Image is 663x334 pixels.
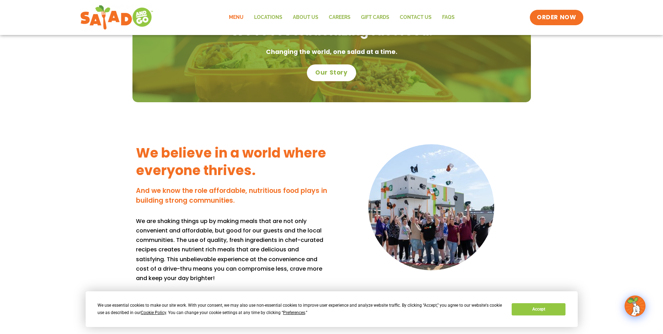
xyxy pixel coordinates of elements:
[395,9,437,26] a: Contact Us
[139,47,524,57] p: Changing the world, one salad at a time.
[512,303,565,315] button: Accept
[136,216,328,283] div: Page 2
[136,216,328,283] p: We are shaking things up by making meals that are not only convenient and affordable, but good fo...
[98,302,503,316] div: We use essential cookies to make our site work. With your consent, we may also use non-essential ...
[625,296,645,316] img: wpChatIcon
[224,9,460,26] nav: Menu
[307,64,356,81] a: Our Story
[80,4,154,32] img: new-SAG-logo-768×292
[530,10,583,25] a: ORDER NOW
[283,310,305,315] span: Preferences
[224,9,249,26] a: Menu
[437,9,460,26] a: FAQs
[136,144,328,179] h3: We believe in a world where everyone thrives.
[356,9,395,26] a: GIFT CARDS
[537,13,576,22] span: ORDER NOW
[141,310,166,315] span: Cookie Policy
[324,9,356,26] a: Careers
[86,291,578,327] div: Cookie Consent Prompt
[288,9,324,26] a: About Us
[136,186,328,206] h4: And we know the role affordable, nutritious food plays in building strong communities.
[315,69,347,77] span: Our Story
[368,144,494,270] img: DSC02078 copy
[249,9,288,26] a: Locations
